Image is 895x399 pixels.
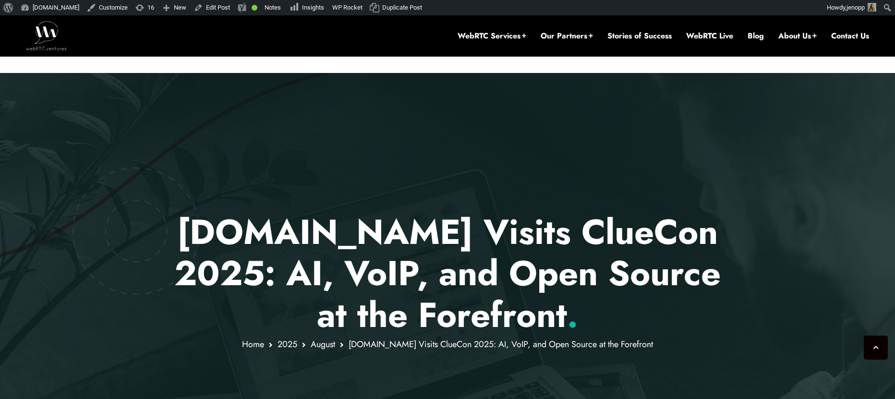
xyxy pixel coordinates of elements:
[252,5,257,11] div: Good
[748,31,764,41] a: Blog
[686,31,733,41] a: WebRTC Live
[778,31,817,41] a: About Us
[847,4,865,11] span: jenopp
[278,338,297,351] a: 2025
[831,31,869,41] a: Contact Us
[26,21,67,50] img: WebRTC.ventures
[311,338,335,351] a: August
[242,338,264,351] a: Home
[302,4,324,11] span: Insights
[458,31,526,41] a: WebRTC Services
[567,290,578,340] span: .
[607,31,672,41] a: Stories of Success
[349,338,653,351] span: [DOMAIN_NAME] Visits ClueCon 2025: AI, VoIP, and Open Source at the Forefront
[541,31,593,41] a: Our Partners
[167,211,729,336] p: [DOMAIN_NAME] Visits ClueCon 2025: AI, VoIP, and Open Source at the Forefront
